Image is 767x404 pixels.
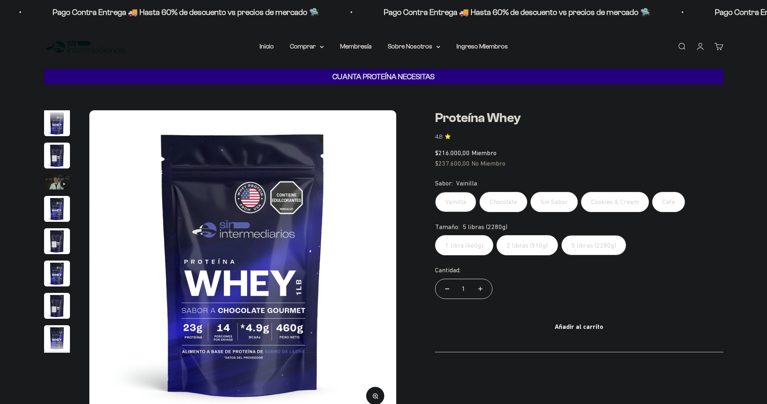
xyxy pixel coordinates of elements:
[435,222,459,232] legend: Tamaño:
[471,149,497,156] span: Miembro
[44,261,70,289] button: Ir al artículo 6
[435,149,470,156] span: $216.000,00
[44,325,70,351] img: Proteína Whey
[44,228,70,254] img: Proteína Whey
[44,293,70,321] button: Ir al artículo 7
[44,196,70,222] img: Proteína Whey
[435,160,470,167] span: $237.600,00
[44,261,70,286] img: Proteína Whey
[44,110,70,139] button: Ir al artículo 1
[44,293,70,319] img: Proteína Whey
[456,178,477,189] span: Vainilla
[451,322,707,332] div: Añadir al carrito
[340,43,372,50] a: Membresía
[44,228,70,257] button: Ir al artículo 5
[435,265,461,276] label: Cantidad:
[290,41,324,52] summary: Comprar
[471,160,505,167] span: No Miembro
[435,315,723,339] button: Añadir al carrito
[463,222,507,232] span: 5 libras (2280g)
[332,72,435,81] strong: CUANTA PROTEÍNA NECESITAS
[435,178,453,189] legend: Sabor:
[260,43,274,50] a: Inicio
[44,175,70,192] button: Ir al artículo 3
[469,279,492,299] button: Aumentar cantidad
[44,325,70,353] button: Ir al artículo 8
[44,196,70,224] button: Ir al artículo 4
[44,143,70,171] button: Ir al artículo 2
[456,43,508,50] a: Ingreso Miembros
[44,143,70,168] img: Proteína Whey
[435,133,723,141] a: 4.84.8 de 5.0 estrellas
[44,110,70,136] img: Proteína Whey
[435,110,723,126] h1: Proteína Whey
[388,41,440,52] summary: Sobre Nosotros
[435,279,459,299] button: Reducir cantidad
[435,133,442,141] span: 4.8
[327,6,594,19] p: Pago Contra Entrega 🚚 Hasta 60% de descuento vs precios de mercado 🛸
